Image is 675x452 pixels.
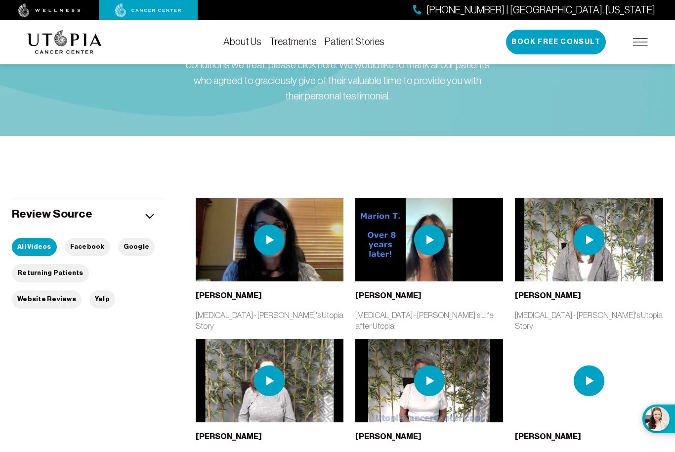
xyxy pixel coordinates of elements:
[65,238,110,256] button: Facebook
[515,198,663,281] img: thumbnail
[145,214,154,219] img: icon
[269,36,317,47] a: Treatments
[414,225,445,255] img: play icon
[196,291,262,300] b: [PERSON_NAME]
[426,3,655,17] span: [PHONE_NUMBER] | [GEOGRAPHIC_DATA], [US_STATE]
[506,30,606,54] button: Book Free Consult
[18,3,81,17] img: wellness
[355,339,503,422] img: thumbnail
[196,339,343,422] img: thumbnail
[355,198,503,281] img: thumbnail
[196,198,343,281] img: thumbnail
[355,291,422,300] b: [PERSON_NAME]
[633,38,648,46] img: icon-hamburger
[515,310,663,331] p: [MEDICAL_DATA] - [PERSON_NAME]'s Utopia Story
[89,290,115,309] button: Yelp
[574,365,604,396] img: play icon
[413,3,655,17] a: [PHONE_NUMBER] | [GEOGRAPHIC_DATA], [US_STATE]
[27,30,102,54] img: logo
[414,365,445,396] img: play icon
[196,310,343,331] p: [MEDICAL_DATA] - [PERSON_NAME]'s Utopia Story
[223,36,261,47] a: About Us
[12,206,92,222] h5: Review Source
[325,36,384,47] a: Patient Stories
[515,432,581,441] b: [PERSON_NAME]
[355,432,422,441] b: [PERSON_NAME]
[355,310,503,331] p: [MEDICAL_DATA] - [PERSON_NAME]'s Life after Utopia!
[12,264,89,282] button: Returning Patients
[515,291,581,300] b: [PERSON_NAME]
[118,238,155,256] button: Google
[574,225,604,255] img: play icon
[12,290,82,309] button: Website Reviews
[254,225,285,255] img: play icon
[515,339,663,422] img: thumbnail
[196,432,262,441] b: [PERSON_NAME]
[254,365,285,396] img: play icon
[12,238,57,256] button: All Videos
[115,3,181,17] img: cancer center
